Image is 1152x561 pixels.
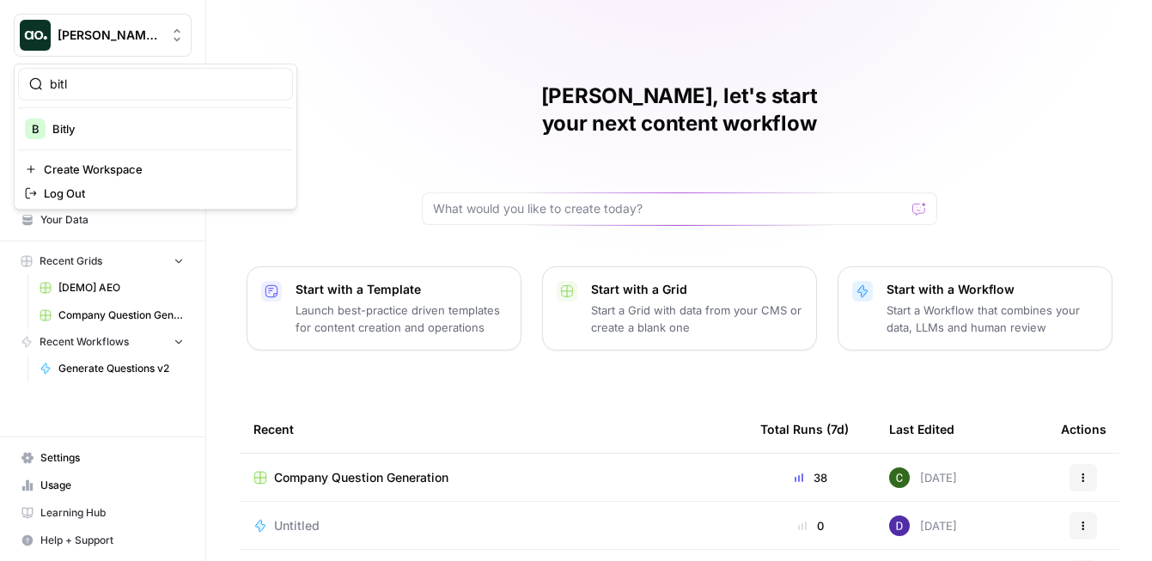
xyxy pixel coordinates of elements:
[760,517,862,534] div: 0
[44,161,279,178] span: Create Workspace
[838,266,1112,351] button: Start with a WorkflowStart a Workflow that combines your data, LLMs and human review
[889,467,957,488] div: [DATE]
[760,406,849,453] div: Total Runs (7d)
[32,355,192,382] a: Generate Questions v2
[52,120,279,137] span: Bitly
[542,266,817,351] button: Start with a GridStart a Grid with data from your CMS or create a blank one
[1061,406,1106,453] div: Actions
[40,533,184,548] span: Help + Support
[274,469,448,486] span: Company Question Generation
[14,472,192,499] a: Usage
[40,253,102,269] span: Recent Grids
[591,302,802,336] p: Start a Grid with data from your CMS or create a blank one
[591,281,802,298] p: Start with a Grid
[40,478,184,493] span: Usage
[14,499,192,527] a: Learning Hub
[14,248,192,274] button: Recent Grids
[253,469,733,486] a: Company Question Generation
[18,181,293,205] a: Log Out
[58,308,184,323] span: Company Question Generation
[247,266,521,351] button: Start with a TemplateLaunch best-practice driven templates for content creation and operations
[18,157,293,181] a: Create Workspace
[14,527,192,554] button: Help + Support
[14,64,297,210] div: Workspace: Dillon Test
[14,206,192,234] a: Your Data
[889,515,910,536] img: 6clbhjv5t98vtpq4yyt91utag0vy
[422,82,937,137] h1: [PERSON_NAME], let's start your next content workflow
[44,185,279,202] span: Log Out
[58,361,184,376] span: Generate Questions v2
[32,274,192,302] a: [DEMO] AEO
[296,281,507,298] p: Start with a Template
[14,14,192,57] button: Workspace: Dillon Test
[32,302,192,329] a: Company Question Generation
[14,329,192,355] button: Recent Workflows
[58,27,162,44] span: [PERSON_NAME] Test
[40,334,129,350] span: Recent Workflows
[50,76,282,93] input: Search Workspaces
[253,406,733,453] div: Recent
[760,469,862,486] div: 38
[889,515,957,536] div: [DATE]
[40,212,184,228] span: Your Data
[40,505,184,521] span: Learning Hub
[58,280,184,296] span: [DEMO] AEO
[889,467,910,488] img: 14qrvic887bnlg6dzgoj39zarp80
[889,406,954,453] div: Last Edited
[274,517,320,534] span: Untitled
[32,120,40,137] span: B
[887,281,1098,298] p: Start with a Workflow
[887,302,1098,336] p: Start a Workflow that combines your data, LLMs and human review
[433,200,905,217] input: What would you like to create today?
[296,302,507,336] p: Launch best-practice driven templates for content creation and operations
[40,450,184,466] span: Settings
[253,517,733,534] a: Untitled
[20,20,51,51] img: Dillon Test Logo
[14,444,192,472] a: Settings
